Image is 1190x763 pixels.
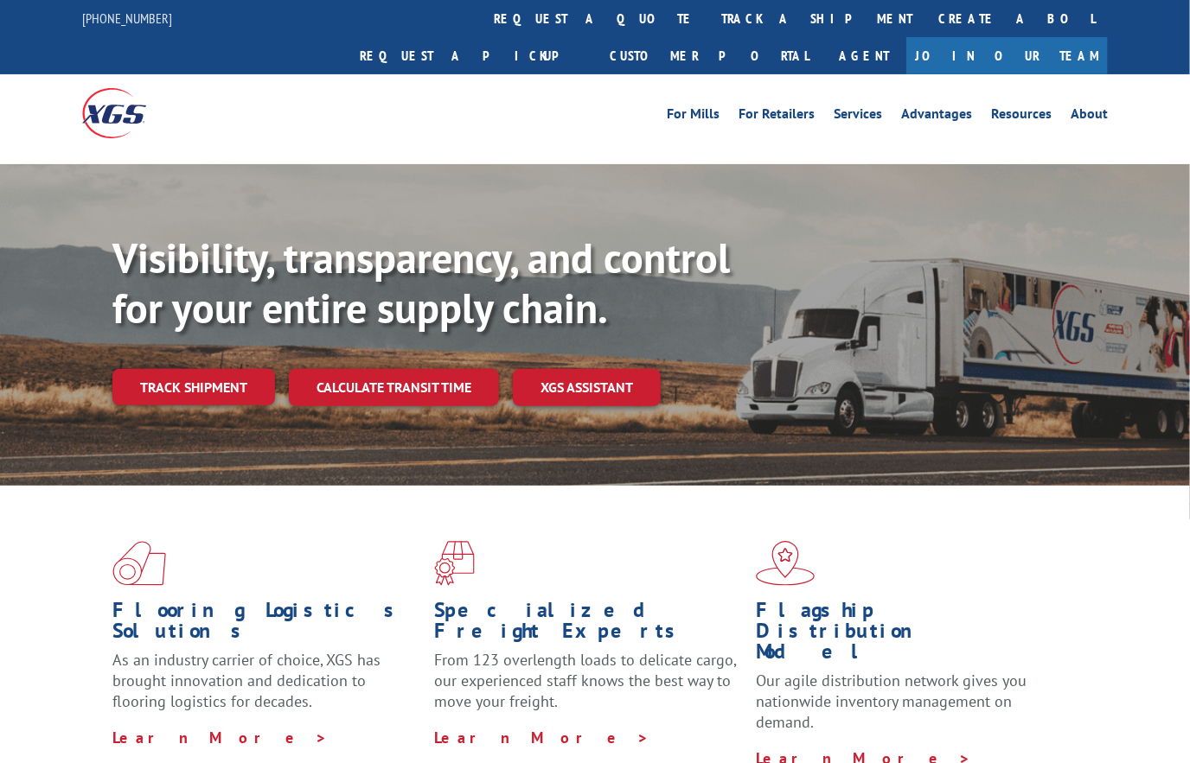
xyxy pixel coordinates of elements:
[1071,107,1108,126] a: About
[289,369,499,406] a: Calculate transit time
[112,600,421,650] h1: Flooring Logistics Solutions
[991,107,1052,126] a: Resources
[112,369,275,405] a: Track shipment
[112,650,381,711] span: As an industry carrier of choice, XGS has brought innovation and dedication to flooring logistics...
[112,231,730,334] b: Visibility, transparency, and control for your entire supply chain.
[112,728,328,747] a: Learn More >
[434,541,475,586] img: xgs-icon-focused-on-flooring-red
[434,650,743,727] p: From 123 overlength loads to delicate cargo, our experienced staff knows the best way to move you...
[756,600,1065,671] h1: Flagship Distribution Model
[906,37,1108,74] a: Join Our Team
[597,37,822,74] a: Customer Portal
[901,107,972,126] a: Advantages
[756,671,1027,732] span: Our agile distribution network gives you nationwide inventory management on demand.
[434,728,649,747] a: Learn More >
[82,10,172,27] a: [PHONE_NUMBER]
[667,107,720,126] a: For Mills
[513,369,661,406] a: XGS ASSISTANT
[112,541,166,586] img: xgs-icon-total-supply-chain-intelligence-red
[822,37,906,74] a: Agent
[347,37,597,74] a: Request a pickup
[434,600,743,650] h1: Specialized Freight Experts
[756,541,816,586] img: xgs-icon-flagship-distribution-model-red
[834,107,882,126] a: Services
[739,107,815,126] a: For Retailers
